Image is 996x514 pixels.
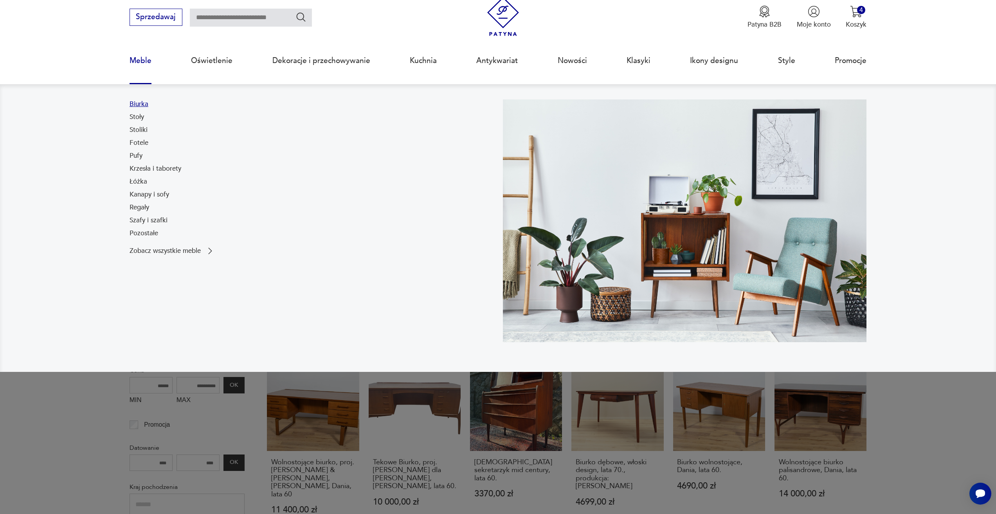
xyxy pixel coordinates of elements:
[503,99,867,342] img: 969d9116629659dbb0bd4e745da535dc.jpg
[130,229,158,238] a: Pozostałe
[969,483,991,505] iframe: Smartsupp widget button
[797,5,831,29] a: Ikonka użytkownikaMoje konto
[797,5,831,29] button: Moje konto
[835,43,866,79] a: Promocje
[778,43,795,79] a: Style
[558,43,587,79] a: Nowości
[130,112,144,122] a: Stoły
[130,177,147,186] a: Łóżka
[130,43,151,79] a: Meble
[130,125,148,135] a: Stoliki
[130,248,201,254] p: Zobacz wszystkie meble
[627,43,650,79] a: Klasyki
[130,203,149,212] a: Regały
[191,43,232,79] a: Oświetlenie
[130,164,181,173] a: Krzesła i taborety
[272,43,370,79] a: Dekoracje i przechowywanie
[130,246,215,256] a: Zobacz wszystkie meble
[846,20,866,29] p: Koszyk
[130,190,169,199] a: Kanapy i sofy
[846,5,866,29] button: 4Koszyk
[130,151,142,161] a: Pufy
[130,216,168,225] a: Szafy i szafki
[747,20,782,29] p: Patyna B2B
[747,5,782,29] button: Patyna B2B
[130,99,148,109] a: Biurka
[747,5,782,29] a: Ikona medaluPatyna B2B
[857,6,865,14] div: 4
[850,5,862,18] img: Ikona koszyka
[758,5,771,18] img: Ikona medalu
[130,14,182,21] a: Sprzedawaj
[130,9,182,26] button: Sprzedawaj
[295,11,307,23] button: Szukaj
[130,138,148,148] a: Fotele
[808,5,820,18] img: Ikonka użytkownika
[410,43,437,79] a: Kuchnia
[690,43,738,79] a: Ikony designu
[797,20,831,29] p: Moje konto
[476,43,518,79] a: Antykwariat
